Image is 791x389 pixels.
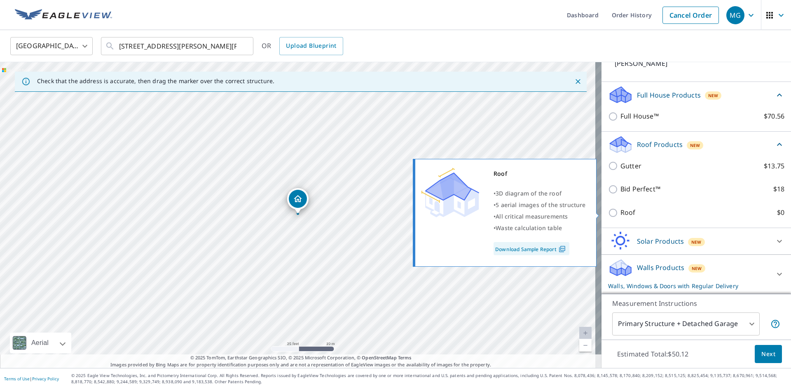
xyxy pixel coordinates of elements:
span: New [708,92,718,99]
span: 5 aerial images of the structure [496,201,585,209]
div: OR [262,37,343,55]
a: Current Level 20, Zoom Out [579,339,592,352]
a: Cancel Order [662,7,719,24]
span: Your report will include the primary structure and a detached garage if one exists. [770,319,780,329]
p: Full House Products [637,90,701,100]
div: Full House ProductsNew [608,85,784,105]
p: Bid Perfect™ [620,184,660,194]
p: Measurement Instructions [612,298,780,308]
div: • [494,199,586,211]
a: Terms of Use [4,376,30,382]
img: Pdf Icon [557,245,568,253]
span: New [691,239,702,245]
div: • [494,188,586,199]
span: Next [761,349,775,359]
span: All critical measurements [496,212,568,220]
img: Premium [421,168,479,217]
p: $13.75 [764,161,784,171]
div: Aerial [10,333,71,353]
div: Dropped pin, building 1, Residential property, 4088 Jacobs Lndg Saint Charles, MO 63304 [287,188,309,214]
p: © 2025 Eagle View Technologies, Inc. and Pictometry International Corp. All Rights Reserved. Repo... [71,373,787,385]
button: Close [573,76,583,87]
span: © 2025 TomTom, Earthstar Geographics SIO, © 2025 Microsoft Corporation, © [190,354,412,361]
div: Roof [494,168,586,179]
div: • [494,211,586,222]
a: Current Level 20, Zoom In Disabled [579,327,592,339]
div: Walls ProductsNewWalls, Windows & Doors with Regular Delivery [608,258,784,290]
div: Primary Structure + Detached Garage [612,312,760,335]
div: Solar ProductsNew [608,231,784,251]
div: [GEOGRAPHIC_DATA] [10,35,93,58]
input: Search by address or latitude-longitude [119,35,236,58]
p: Walls, Windows & Doors with Regular Delivery [608,282,770,290]
p: | [4,376,59,381]
span: New [692,265,702,272]
span: 3D diagram of the roof [496,189,562,197]
button: Next [755,345,782,363]
span: Upload Blueprint [286,41,336,51]
p: Full House™ [620,111,659,121]
a: Terms [398,354,412,361]
a: Download Sample Report [494,242,569,255]
div: MG [726,6,744,24]
span: Waste calculation table [496,224,562,232]
a: Upload Blueprint [279,37,343,55]
p: Roof Products [637,140,683,149]
div: Roof ProductsNew [608,135,784,154]
p: Walls Products [637,263,684,273]
a: OpenStreetMap [362,354,396,361]
p: Gutter [620,161,641,171]
p: $18 [773,184,784,194]
p: Solar Products [637,236,684,246]
img: EV Logo [15,9,112,21]
p: $0 [777,207,784,218]
span: New [690,142,700,149]
div: • [494,222,586,234]
p: $70.56 [764,111,784,121]
div: Aerial [29,333,51,353]
p: Estimated Total: $50.12 [611,345,695,363]
a: Privacy Policy [32,376,59,382]
p: Roof [620,207,636,218]
p: Check that the address is accurate, then drag the marker over the correct structure. [37,77,274,85]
